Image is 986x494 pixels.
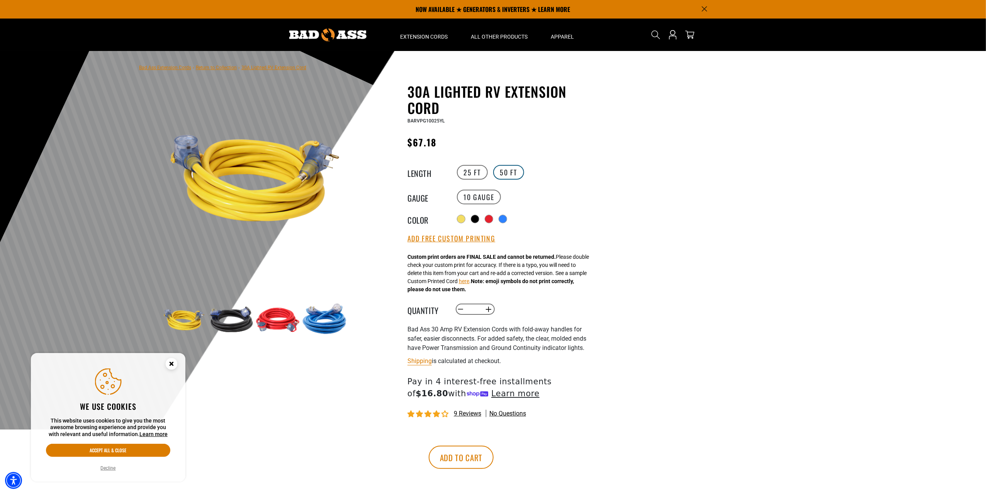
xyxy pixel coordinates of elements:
summary: Search [650,29,662,41]
img: yellow [162,297,207,342]
p: This website uses cookies to give you the most awesome browsing experience and provide you with r... [46,418,170,438]
a: Bad Ass Extension Cords [139,65,191,70]
span: Extension Cords [401,33,448,40]
button: Accept all & close [46,444,170,457]
div: Accessibility Menu [5,472,22,489]
span: $67.18 [407,135,437,149]
h1: 30A Lighted RV Extension Cord [407,83,597,116]
a: Open this option [667,19,679,51]
span: › [193,65,194,70]
div: Please double check your custom print for accuracy. If there is a typo, you will need to delete t... [407,253,589,294]
button: Decline [98,464,118,472]
img: blue [302,297,347,342]
span: All Other Products [471,33,528,40]
strong: Note: emoji symbols do not print correctly, please do not use them. [407,278,574,292]
label: 25 FT [457,165,488,180]
label: 10 Gauge [457,190,501,204]
h2: We use cookies [46,401,170,411]
span: Bad Ass 30 Amp RV Extension Cords with fold-away handles for safer, easier disconnects. For added... [407,326,586,351]
legend: Length [407,167,446,177]
aside: Cookie Consent [31,353,185,482]
nav: breadcrumbs [139,63,306,72]
button: Add to cart [429,446,494,469]
summary: All Other Products [460,19,540,51]
label: Quantity [407,304,446,314]
a: This website uses cookies to give you the most awesome browsing experience and provide you with r... [139,431,168,437]
a: cart [684,30,696,39]
img: black [209,297,253,342]
summary: Extension Cords [389,19,460,51]
div: is calculated at checkout. [407,356,597,366]
button: Close this option [158,353,185,377]
span: 30A Lighted RV Extension Cord [241,65,306,70]
img: red [255,297,300,342]
label: 50 FT [493,165,524,180]
button: here [459,277,469,285]
a: Shipping [407,357,432,365]
button: Add Free Custom Printing [407,234,495,243]
span: › [238,65,240,70]
legend: Gauge [407,192,446,202]
a: Return to Collection [196,65,237,70]
span: BARVPG10025YL [407,118,445,124]
span: No questions [489,409,526,418]
strong: Custom print orders are FINAL SALE and cannot be returned. [407,254,556,260]
span: Apparel [551,33,574,40]
span: 4.11 stars [407,411,450,418]
summary: Apparel [540,19,586,51]
span: 9 reviews [454,410,481,417]
img: yellow [162,85,348,271]
img: Bad Ass Extension Cords [289,29,367,41]
legend: Color [407,214,446,224]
